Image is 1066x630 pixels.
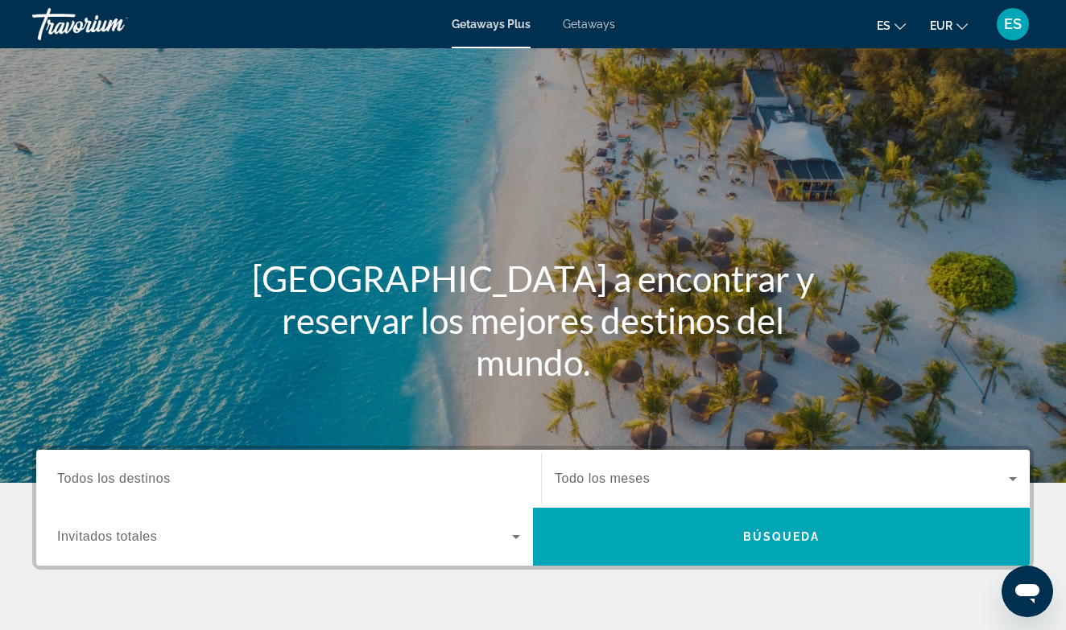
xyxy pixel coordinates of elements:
[1002,566,1053,617] iframe: Botón para iniciar la ventana de mensajería
[877,19,890,32] span: es
[877,14,906,37] button: Change language
[57,470,520,489] input: Select destination
[930,19,952,32] span: EUR
[743,530,820,543] span: Búsqueda
[57,471,171,485] span: Todos los destinos
[36,450,1030,566] div: Search widget
[555,471,650,485] span: Todo los meses
[1004,16,1022,32] span: ES
[533,508,1030,566] button: Search
[32,3,193,45] a: Travorium
[57,529,157,543] span: Invitados totales
[930,14,968,37] button: Change currency
[992,7,1034,41] button: User Menu
[452,18,531,31] a: Getaways Plus
[231,257,835,383] h1: [GEOGRAPHIC_DATA] a encontrar y reservar los mejores destinos del mundo.
[563,18,615,31] a: Getaways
